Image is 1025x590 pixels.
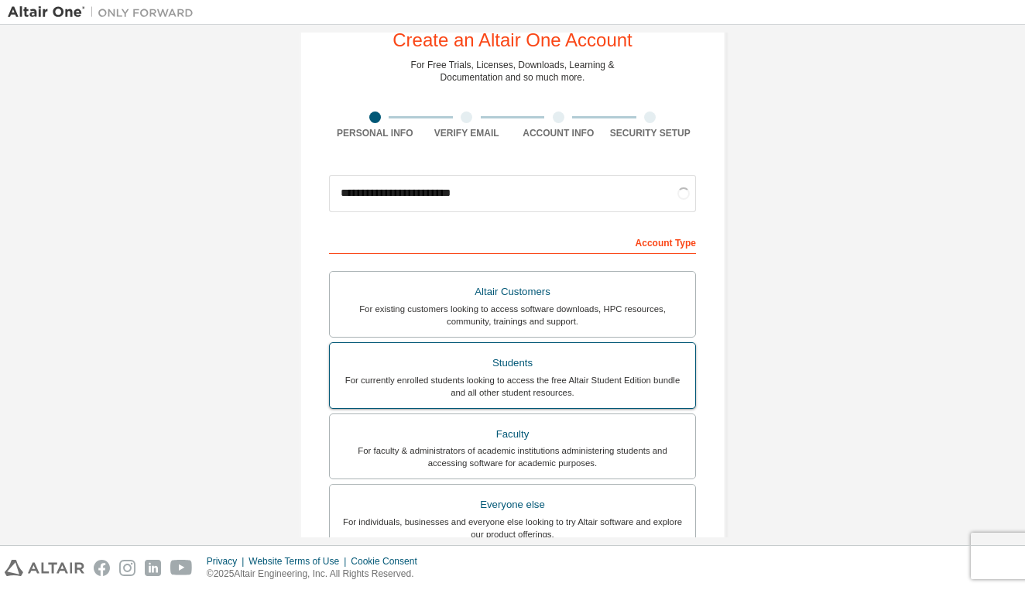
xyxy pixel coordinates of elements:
div: Privacy [207,555,249,568]
div: For currently enrolled students looking to access the free Altair Student Edition bundle and all ... [339,374,686,399]
div: For existing customers looking to access software downloads, HPC resources, community, trainings ... [339,303,686,328]
div: Students [339,352,686,374]
div: Account Type [329,229,696,254]
div: For Free Trials, Licenses, Downloads, Learning & Documentation and so much more. [411,59,615,84]
div: For faculty & administrators of academic institutions administering students and accessing softwa... [339,444,686,469]
div: Account Info [512,127,605,139]
img: youtube.svg [170,560,193,576]
p: © 2025 Altair Engineering, Inc. All Rights Reserved. [207,568,427,581]
div: Altair Customers [339,281,686,303]
div: Create an Altair One Account [393,31,632,50]
div: Verify Email [421,127,513,139]
div: Faculty [339,424,686,445]
img: instagram.svg [119,560,135,576]
div: Security Setup [605,127,697,139]
div: For individuals, businesses and everyone else looking to try Altair software and explore our prod... [339,516,686,540]
div: Everyone else [339,494,686,516]
img: linkedin.svg [145,560,161,576]
div: Website Terms of Use [249,555,351,568]
img: altair_logo.svg [5,560,84,576]
div: Personal Info [329,127,421,139]
img: facebook.svg [94,560,110,576]
img: Altair One [8,5,201,20]
div: Cookie Consent [351,555,426,568]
